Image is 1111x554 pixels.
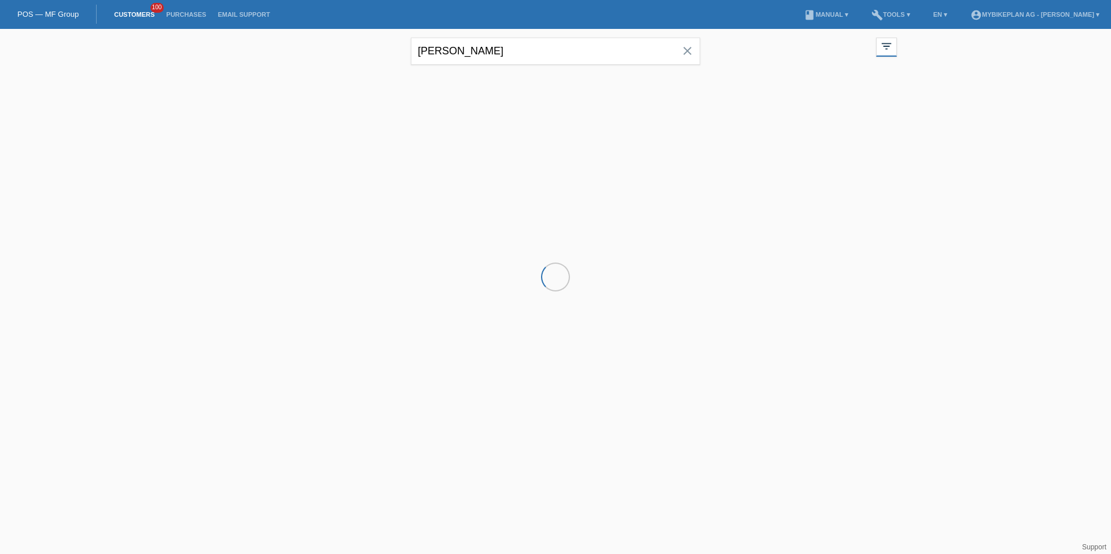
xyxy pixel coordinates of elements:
a: Support [1082,543,1106,551]
a: POS — MF Group [17,10,79,19]
span: 100 [150,3,164,13]
a: Purchases [160,11,212,18]
a: account_circleMybikeplan AG - [PERSON_NAME] ▾ [965,11,1105,18]
a: buildTools ▾ [866,11,916,18]
i: book [804,9,815,21]
i: build [871,9,883,21]
a: Email Support [212,11,275,18]
i: account_circle [970,9,982,21]
a: bookManual ▾ [798,11,854,18]
input: Search... [411,38,700,65]
i: filter_list [880,40,893,53]
i: close [680,44,694,58]
a: Customers [108,11,160,18]
a: EN ▾ [928,11,953,18]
